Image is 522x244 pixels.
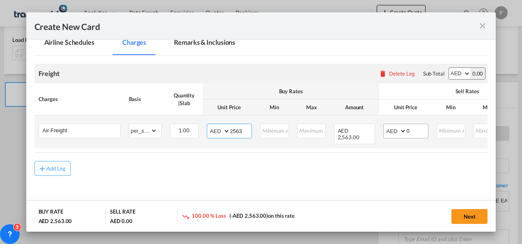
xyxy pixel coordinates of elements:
[34,32,104,55] md-tab-item: Airline Schedules
[379,69,387,78] md-icon: icon-delete
[451,209,488,224] button: Next
[256,99,293,115] th: Min
[34,161,71,176] button: Add Leg
[39,69,60,78] div: Freight
[379,99,433,115] th: Unit Price
[338,127,350,134] span: AED
[470,68,485,79] div: 0.00
[34,21,478,31] div: Create New Card
[474,124,502,136] input: Maximum Amount
[170,92,199,106] div: Quantity | Slab
[330,99,379,115] th: Amount
[230,124,252,136] input: 2563
[164,32,245,55] md-tab-item: Remarks & Inclusions
[34,32,254,55] md-pagination-wrapper: Use the left and right arrow keys to navigate between tabs
[43,124,120,136] input: Charge Name
[129,95,162,103] div: Basis
[437,124,465,136] input: Minimum Amount
[338,134,359,140] span: 2,563.00
[110,208,135,217] div: SELL RATE
[379,70,415,77] button: Delete Leg
[229,212,268,219] span: (-AED 2,563.00)
[207,87,375,95] div: Buy Rates
[298,124,325,136] input: Maximum Amount
[433,99,469,115] th: Min
[26,12,496,232] md-dialog: Create New Card ...
[293,99,330,115] th: Max
[39,208,63,217] div: BUY RATE
[112,32,156,55] md-tab-item: Charges
[181,212,295,221] div: on this rate
[39,217,72,225] div: AED 2,563.00
[46,166,66,171] div: Add Leg
[39,124,120,136] md-input-container: Air Freight
[129,124,157,137] select: per_shipment
[423,70,444,77] div: Sub Total
[192,212,226,219] span: 100.00 % Loss
[469,99,506,115] th: Max
[203,99,256,115] th: Unit Price
[478,21,488,31] md-icon: icon-close fg-AAA8AD m-0 pointer
[389,70,415,77] div: Delete Leg
[179,127,190,134] span: 1.00
[110,217,133,225] div: AED 0.00
[181,212,190,221] md-icon: icon-trending-down
[407,124,428,136] input: 0
[38,164,46,173] md-icon: icon-plus md-link-fg s20
[39,95,121,103] div: Charges
[261,124,288,136] input: Minimum Amount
